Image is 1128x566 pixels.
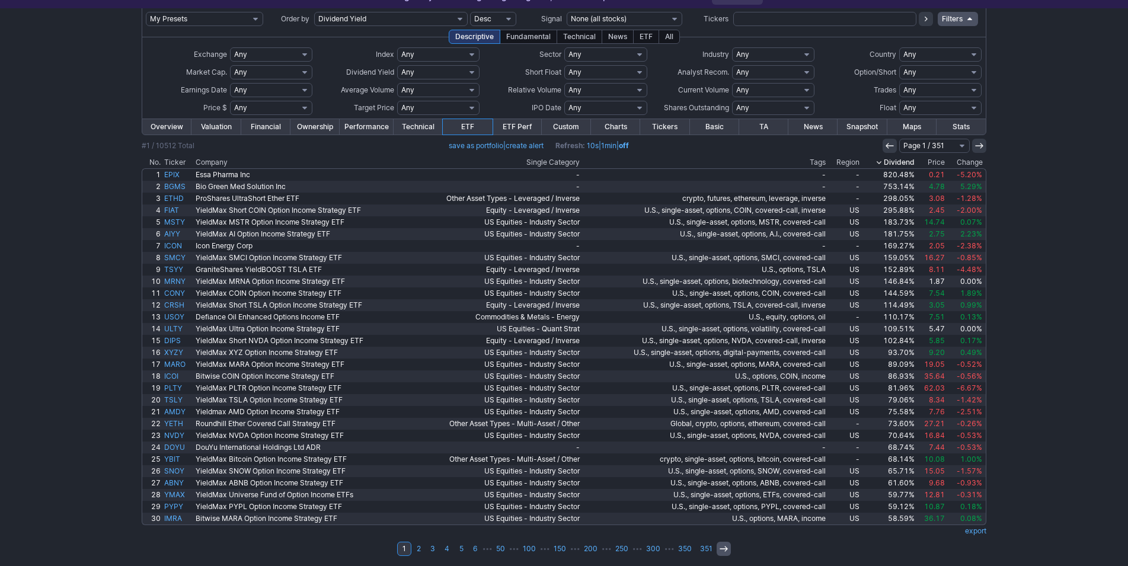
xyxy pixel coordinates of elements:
a: 144.59% [861,287,916,299]
a: -0.52% [947,359,986,370]
a: -2.38% [947,240,986,252]
a: Commodities & Metals - Energy [409,311,581,323]
a: US [827,430,861,442]
a: 14.74 [916,216,947,228]
span: 1.89% [960,289,982,298]
a: YieldMax COIN Option Income Strategy ETF [194,287,409,299]
a: YieldMax Ultra Option Income Strategy ETF [194,323,409,335]
span: 35.64 [924,372,945,380]
a: U.S., single-asset, options, NVDA, covered-call, inverse [581,335,827,347]
a: Roundhill Ether Covered Call Strategy ETF [194,418,409,430]
a: 8.11 [916,264,947,276]
div: News [602,30,634,44]
a: US [827,264,861,276]
a: 152.89% [861,264,916,276]
a: Snapshot [838,119,887,135]
a: SMCY [162,252,194,264]
a: -6.67% [947,382,986,394]
a: 1 [142,169,162,181]
a: ETHD [162,193,194,204]
a: Overview [142,119,191,135]
a: US [827,228,861,240]
a: 3.05 [916,299,947,311]
a: 0.00% [947,276,986,287]
a: Defiance Oil Enhanced Options Income ETF [194,311,409,323]
a: YieldMax Short NVDA Option Income Strategy ETF [194,335,409,347]
a: - [827,181,861,193]
a: 5 [142,216,162,228]
a: 102.84% [861,335,916,347]
a: U.S., options, COIN, income [581,370,827,382]
a: - [409,169,581,181]
a: Filters [938,12,978,26]
a: 298.05% [861,193,916,204]
span: 2.23% [960,229,982,238]
a: 1.87 [916,276,947,287]
span: 62.03 [924,383,945,392]
a: 0.07% [947,216,986,228]
a: 159.05% [861,252,916,264]
span: -0.26% [957,419,982,428]
span: 14.74 [924,218,945,226]
a: U.S., single-asset, options, COIN, covered-call, inverse [581,204,827,216]
a: 10.08 [916,453,947,465]
span: -0.52% [957,360,982,369]
a: 68.74% [861,442,916,453]
span: 0.49% [960,348,982,357]
a: 14 [142,323,162,335]
a: -2.51% [947,406,986,418]
a: US Equities - Industry Sector [409,347,581,359]
span: 3.05 [929,300,945,309]
a: CONY [162,287,194,299]
a: Other Asset Types - Multi-Asset / Other [409,453,581,465]
span: -6.67% [957,383,982,392]
span: 5.85 [929,336,945,345]
span: 7.76 [929,407,945,416]
a: US [827,406,861,418]
a: YieldMax PLTR Option Income Strategy ETF [194,382,409,394]
a: - [827,418,861,430]
a: GraniteShares YieldBOOST TSLA ETF [194,264,409,276]
a: US Equities - Industry Sector [409,394,581,406]
div: All [659,30,680,44]
a: 2.05 [916,240,947,252]
a: YieldMax MSTR Option Income Strategy ETF [194,216,409,228]
span: -0.53% [957,443,982,452]
a: Bitwise COIN Option Income Strategy ETF [194,370,409,382]
a: 2.23% [947,228,986,240]
a: 19 [142,382,162,394]
a: - [827,311,861,323]
a: YBIT [162,453,194,465]
a: YieldMax Short COIN Option Income Strategy ETF [194,204,409,216]
div: Descriptive [449,30,500,44]
a: -0.56% [947,370,986,382]
a: YieldMax SMCI Option Income Strategy ETF [194,252,409,264]
a: U.S., single-asset, options, NVDA, covered-call [581,430,827,442]
span: -1.28% [957,194,982,203]
a: CRSH [162,299,194,311]
a: 110.17% [861,311,916,323]
a: 79.06% [861,394,916,406]
span: 8.11 [929,265,945,274]
a: 3.08 [916,193,947,204]
a: -0.26% [947,418,986,430]
span: 16.84 [924,431,945,440]
a: MARO [162,359,194,370]
a: PLTY [162,382,194,394]
a: US [827,335,861,347]
a: 22 [142,418,162,430]
span: 5.29% [960,182,982,191]
a: 86.93% [861,370,916,382]
a: YETH [162,418,194,430]
a: - [827,442,861,453]
a: 181.75% [861,228,916,240]
a: Ownership [290,119,340,135]
a: NVDY [162,430,194,442]
a: US Equities - Quant Strat [409,323,581,335]
a: - [581,169,827,181]
a: BGMS [162,181,194,193]
a: 8.34 [916,394,947,406]
a: 11 [142,287,162,299]
a: ETF [443,119,492,135]
a: 0.13% [947,311,986,323]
